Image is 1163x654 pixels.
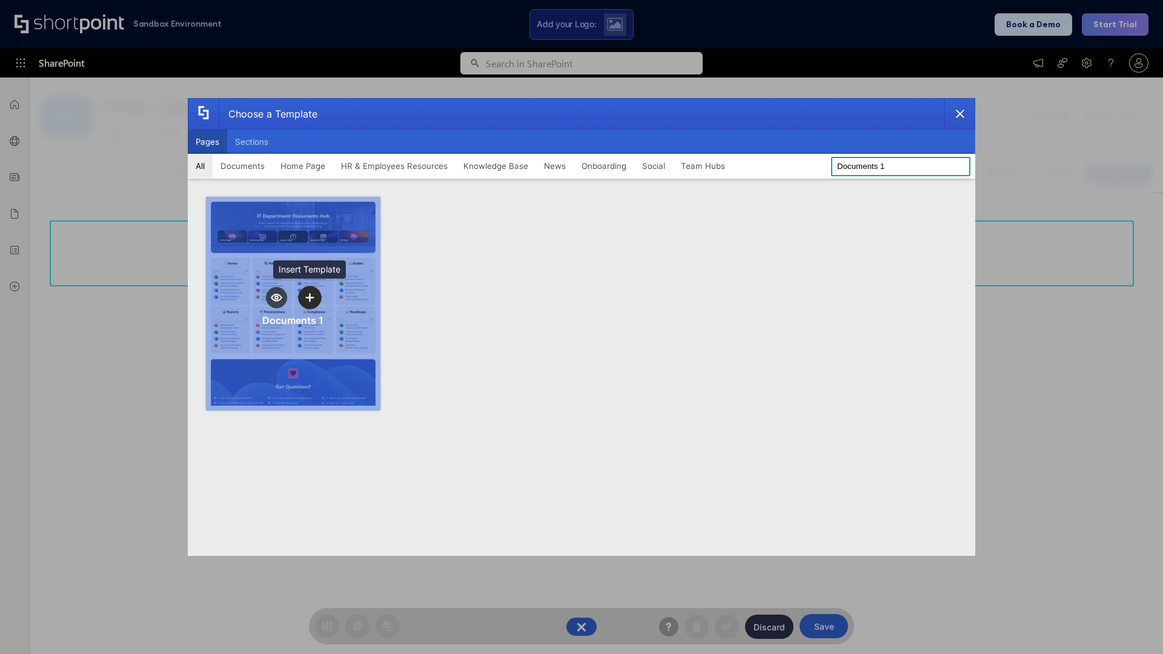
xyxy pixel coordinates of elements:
button: Knowledge Base [456,154,536,178]
div: template selector [188,98,975,556]
iframe: Chat Widget [1102,596,1163,654]
button: HR & Employees Resources [333,154,456,178]
button: All [188,154,213,178]
button: Onboarding [574,154,634,178]
button: Pages [188,130,227,154]
button: Documents [213,154,273,178]
button: Home Page [273,154,333,178]
button: Sections [227,130,276,154]
button: Team Hubs [673,154,733,178]
input: Search [831,157,970,176]
div: Documents 1 [262,314,323,326]
button: Social [634,154,673,178]
div: Choose a Template [219,99,317,129]
button: News [536,154,574,178]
